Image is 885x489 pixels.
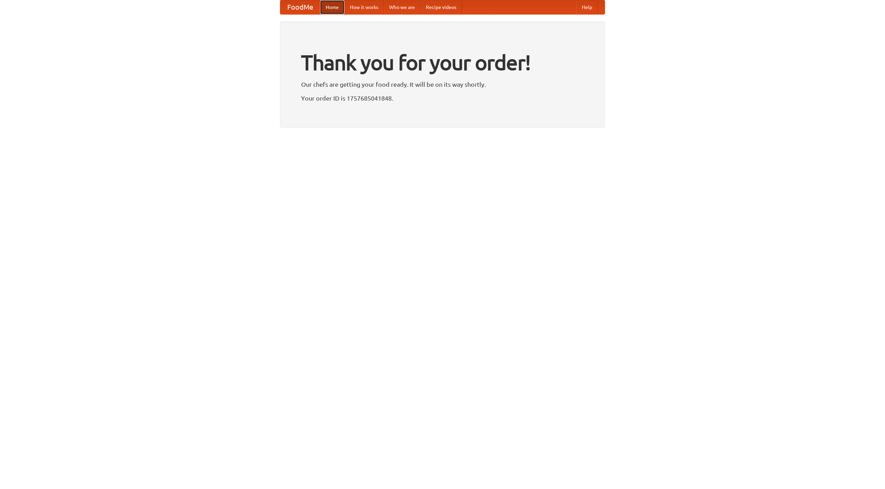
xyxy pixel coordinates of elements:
[344,0,384,14] a: How it works
[301,79,584,90] p: Our chefs are getting your food ready. It will be on its way shortly.
[384,0,420,14] a: Who we are
[301,46,584,79] h1: Thank you for your order!
[420,0,462,14] a: Recipe videos
[320,0,344,14] a: Home
[280,0,320,14] a: FoodMe
[301,93,584,103] p: Your order ID is 1757685041848.
[576,0,598,14] a: Help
